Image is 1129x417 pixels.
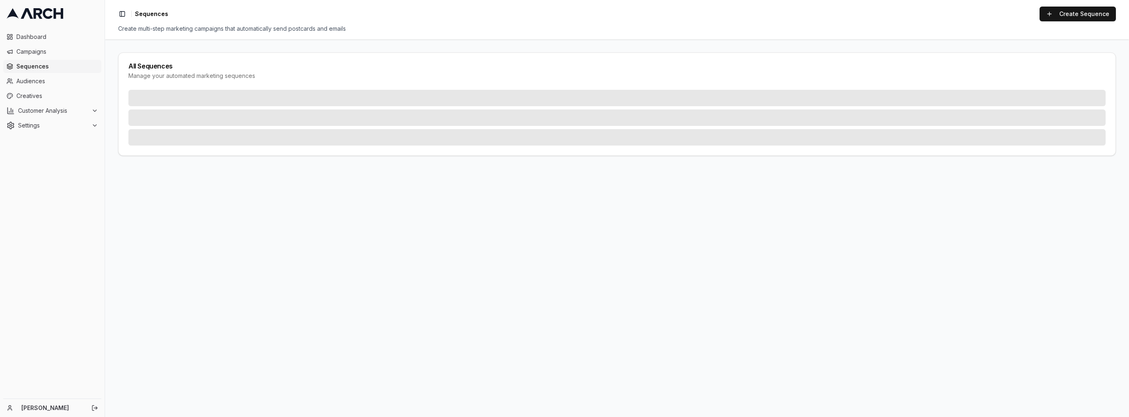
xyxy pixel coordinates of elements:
[3,119,101,132] button: Settings
[16,77,98,85] span: Audiences
[16,92,98,100] span: Creatives
[135,10,168,18] nav: breadcrumb
[21,404,82,412] a: [PERSON_NAME]
[1040,7,1116,21] a: Create Sequence
[3,30,101,43] a: Dashboard
[3,45,101,58] a: Campaigns
[16,48,98,56] span: Campaigns
[18,121,88,130] span: Settings
[128,72,1106,80] div: Manage your automated marketing sequences
[135,10,168,18] span: Sequences
[128,63,1106,69] div: All Sequences
[3,75,101,88] a: Audiences
[89,402,101,414] button: Log out
[3,104,101,117] button: Customer Analysis
[16,33,98,41] span: Dashboard
[118,25,1116,33] div: Create multi-step marketing campaigns that automatically send postcards and emails
[3,89,101,103] a: Creatives
[18,107,88,115] span: Customer Analysis
[16,62,98,71] span: Sequences
[3,60,101,73] a: Sequences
